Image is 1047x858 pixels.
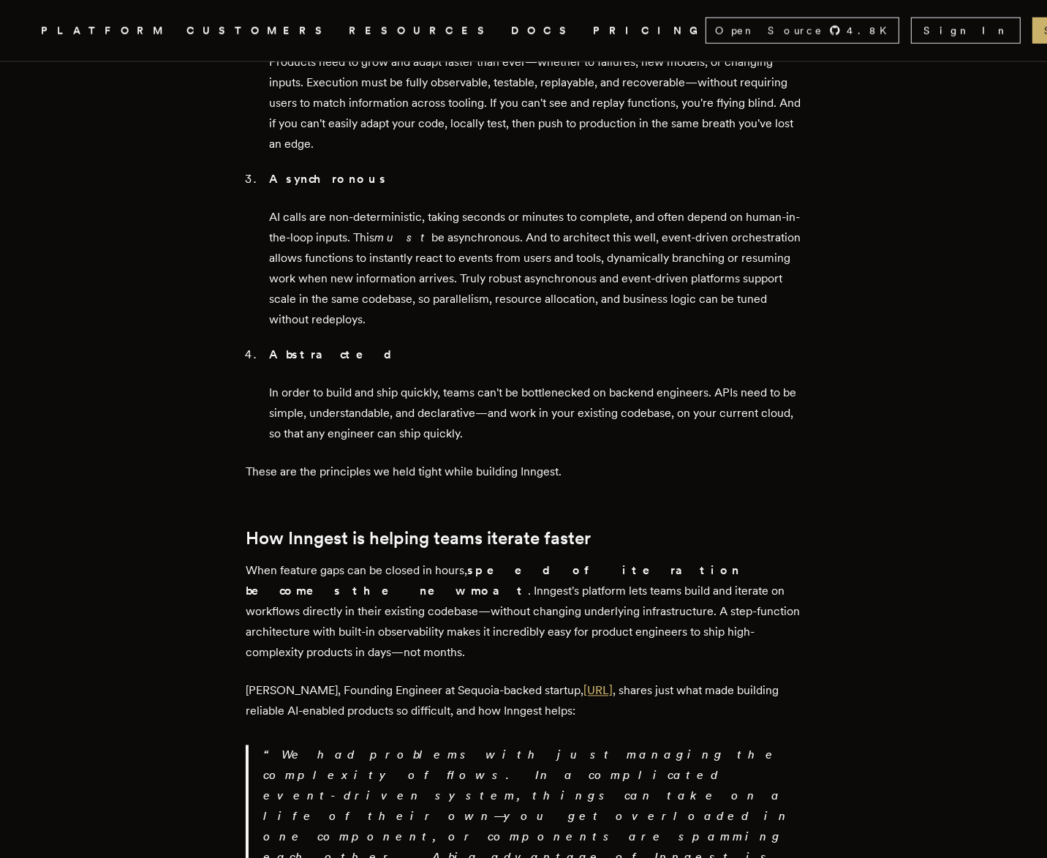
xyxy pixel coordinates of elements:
[41,22,169,40] button: PLATFORM
[269,383,801,444] p: In order to build and ship quickly, teams can't be bottlenecked on backend engineers. APIs need t...
[269,347,404,361] strong: Abstracted
[593,22,706,40] a: PRICING
[246,462,801,482] p: These are the principles we held tight while building Inngest.
[186,22,331,40] a: CUSTOMERS
[511,22,575,40] a: DOCS
[269,172,388,186] strong: Asynchronous
[246,529,801,549] h2: How Inngest is helping teams iterate faster
[374,230,431,244] em: must
[269,52,801,154] p: Products need to grow and adapt faster than ever—whether to failures, new models, or changing inp...
[715,23,823,38] span: Open Source
[246,561,801,663] p: When feature gaps can be closed in hours, . Inngest's platform lets teams build and iterate on wo...
[349,22,494,40] button: RESOURCES
[246,681,801,722] p: [PERSON_NAME], Founding Engineer at Sequoia-backed startup, , shares just what made building reli...
[269,207,801,330] p: AI calls are non-deterministic, taking seconds or minutes to complete, and often depend on human-...
[583,684,613,698] a: [URL]
[246,564,740,598] strong: speed of iteration becomes the new moat
[847,23,896,38] span: 4.8 K
[911,18,1021,44] a: Sign In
